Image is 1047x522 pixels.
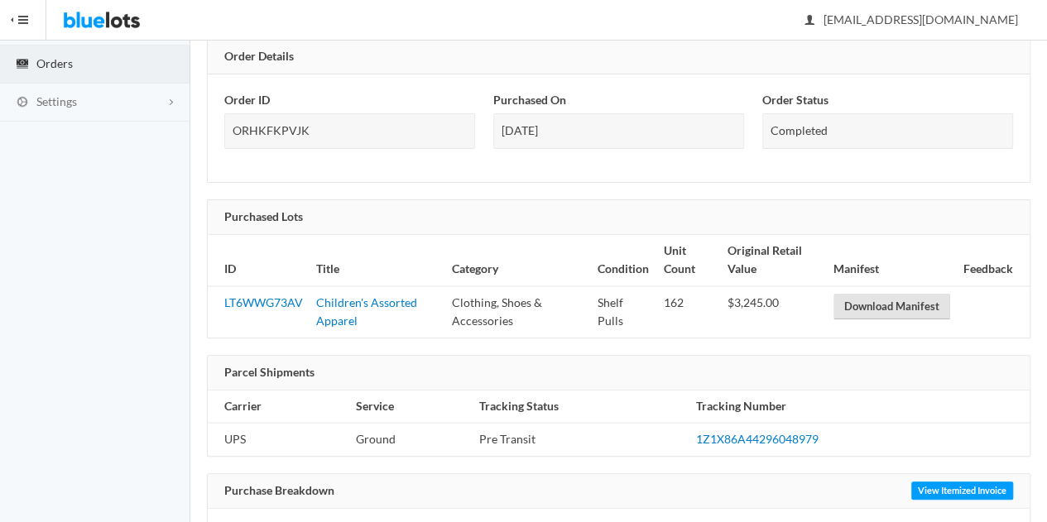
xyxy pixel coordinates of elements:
th: Tracking Status [473,390,689,424]
th: Carrier [208,390,349,424]
a: Children's Assorted Apparel [316,295,417,328]
div: [DATE] [493,113,744,149]
td: Ground [349,423,473,456]
a: Download Manifest [833,294,950,319]
th: Category [445,235,590,286]
td: Pre Transit [473,423,689,456]
th: Tracking Number [689,390,1030,424]
th: Unit Count [657,235,721,286]
a: LT6WWG73AV [224,295,303,309]
span: Settings [36,94,77,108]
th: Manifest [827,235,957,286]
div: Parcel Shipments [208,356,1030,390]
th: Original Retail Value [721,235,827,286]
ion-icon: cash [14,57,31,73]
label: Order ID [224,91,270,110]
a: 1Z1X86A44296048979 [696,432,819,446]
span: Orders [36,56,73,70]
td: $3,245.00 [721,286,827,338]
th: Title [310,235,445,286]
label: Order Status [762,91,828,110]
th: Service [349,390,473,424]
th: Condition [591,235,657,286]
label: Purchased On [493,91,566,110]
div: Order Details [208,40,1030,74]
ion-icon: person [801,13,818,29]
div: Completed [762,113,1013,149]
th: ID [208,235,310,286]
td: 162 [657,286,721,338]
td: Shelf Pulls [591,286,657,338]
th: Feedback [957,235,1030,286]
ion-icon: cog [14,95,31,111]
span: [EMAIL_ADDRESS][DOMAIN_NAME] [805,12,1018,26]
div: Purchase Breakdown [208,474,1030,509]
a: View Itemized Invoice [911,481,1013,500]
div: Purchased Lots [208,200,1030,235]
td: UPS [208,423,349,456]
div: ORHKFKPVJK [224,113,475,149]
td: Clothing, Shoes & Accessories [445,286,590,338]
